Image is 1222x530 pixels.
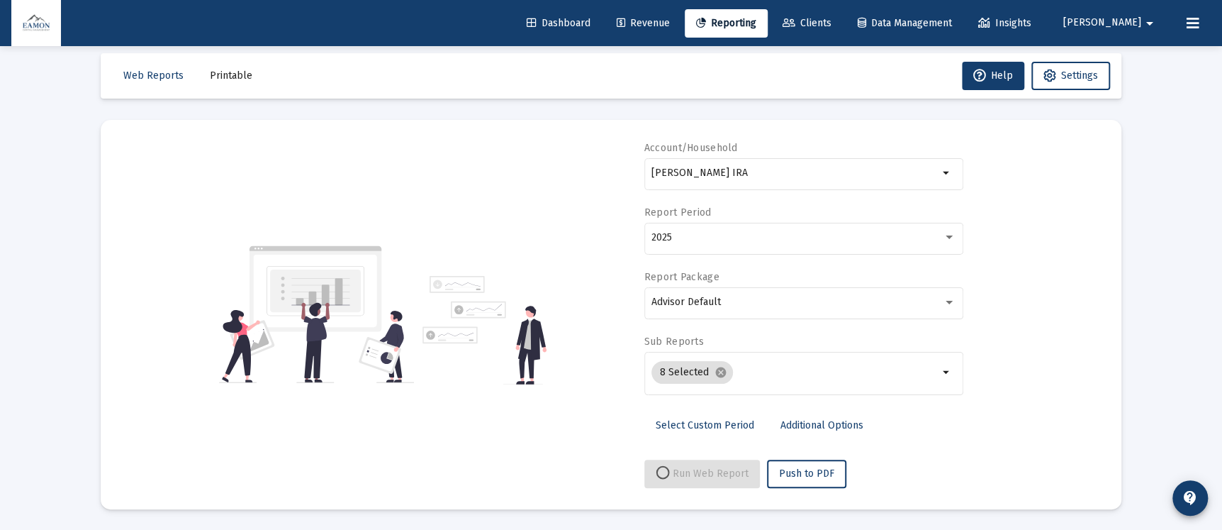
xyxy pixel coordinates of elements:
[696,17,756,29] span: Reporting
[605,9,681,38] a: Revenue
[651,361,733,384] mat-chip: 8 Selected
[651,167,938,179] input: Search or select an account or household
[651,231,672,243] span: 2025
[962,62,1024,90] button: Help
[938,364,955,381] mat-icon: arrow_drop_down
[780,419,863,431] span: Additional Options
[656,468,749,480] span: Run Web Report
[617,17,670,29] span: Revenue
[644,336,704,348] label: Sub Reports
[198,62,264,90] button: Printable
[858,17,952,29] span: Data Management
[219,244,414,385] img: reporting
[779,468,834,480] span: Push to PDF
[22,9,50,38] img: Dashboard
[422,276,546,385] img: reporting-alt
[1141,9,1158,38] mat-icon: arrow_drop_down
[1182,490,1199,507] mat-icon: contact_support
[123,70,184,82] span: Web Reports
[1061,70,1098,82] span: Settings
[644,460,760,488] button: Run Web Report
[1046,9,1175,37] button: [PERSON_NAME]
[767,460,846,488] button: Push to PDF
[656,419,754,431] span: Select Custom Period
[644,142,738,154] label: Account/Household
[527,17,590,29] span: Dashboard
[771,9,843,38] a: Clients
[978,17,1031,29] span: Insights
[515,9,602,38] a: Dashboard
[973,70,1013,82] span: Help
[714,366,727,379] mat-icon: cancel
[644,271,719,283] label: Report Package
[644,206,712,219] label: Report Period
[783,17,831,29] span: Clients
[846,9,963,38] a: Data Management
[651,296,721,308] span: Advisor Default
[651,358,938,387] mat-chip-list: Selection
[967,9,1043,38] a: Insights
[112,62,195,90] button: Web Reports
[1031,62,1110,90] button: Settings
[1063,17,1141,29] span: [PERSON_NAME]
[685,9,768,38] a: Reporting
[210,70,252,82] span: Printable
[938,165,955,182] mat-icon: arrow_drop_down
